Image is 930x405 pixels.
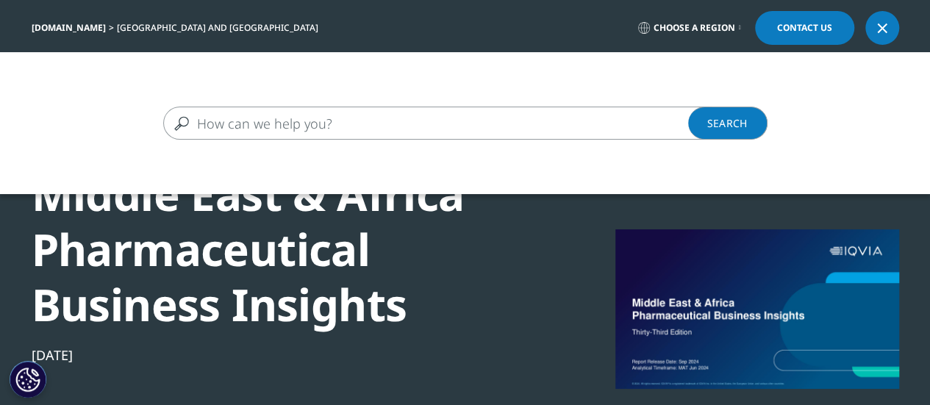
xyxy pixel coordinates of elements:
[654,22,735,34] span: Choose a Region
[32,21,106,34] a: [DOMAIN_NAME]
[155,51,899,121] nav: Primary
[117,22,324,34] div: [GEOGRAPHIC_DATA] and [GEOGRAPHIC_DATA]
[10,361,46,398] button: Cookie Settings
[688,107,768,140] a: Search
[163,107,725,140] input: Search
[777,24,832,32] span: Contact Us
[755,11,854,45] a: Contact Us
